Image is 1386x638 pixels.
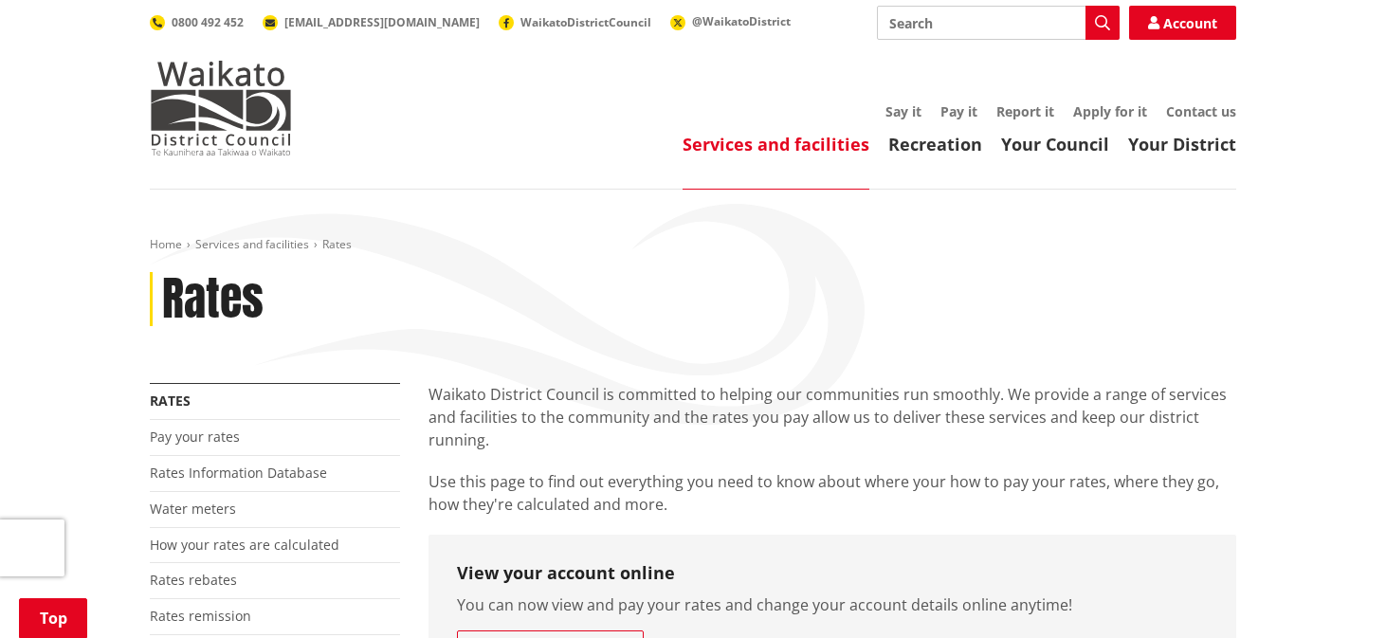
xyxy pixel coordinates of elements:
[172,14,244,30] span: 0800 492 452
[150,237,1236,253] nav: breadcrumb
[150,392,191,410] a: Rates
[457,593,1208,616] p: You can now view and pay your rates and change your account details online anytime!
[150,571,237,589] a: Rates rebates
[940,102,977,120] a: Pay it
[150,236,182,252] a: Home
[150,536,339,554] a: How your rates are calculated
[429,470,1236,516] p: Use this page to find out everything you need to know about where your how to pay your rates, whe...
[1129,6,1236,40] a: Account
[263,14,480,30] a: [EMAIL_ADDRESS][DOMAIN_NAME]
[429,383,1236,451] p: Waikato District Council is committed to helping our communities run smoothly. We provide a range...
[683,133,869,155] a: Services and facilities
[150,428,240,446] a: Pay your rates
[150,14,244,30] a: 0800 492 452
[885,102,921,120] a: Say it
[888,133,982,155] a: Recreation
[284,14,480,30] span: [EMAIL_ADDRESS][DOMAIN_NAME]
[150,500,236,518] a: Water meters
[1073,102,1147,120] a: Apply for it
[1166,102,1236,120] a: Contact us
[877,6,1120,40] input: Search input
[322,236,352,252] span: Rates
[1001,133,1109,155] a: Your Council
[150,61,292,155] img: Waikato District Council - Te Kaunihera aa Takiwaa o Waikato
[670,13,791,29] a: @WaikatoDistrict
[150,464,327,482] a: Rates Information Database
[499,14,651,30] a: WaikatoDistrictCouncil
[19,598,87,638] a: Top
[692,13,791,29] span: @WaikatoDistrict
[1128,133,1236,155] a: Your District
[457,563,1208,584] h3: View your account online
[150,607,251,625] a: Rates remission
[996,102,1054,120] a: Report it
[162,272,264,327] h1: Rates
[520,14,651,30] span: WaikatoDistrictCouncil
[195,236,309,252] a: Services and facilities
